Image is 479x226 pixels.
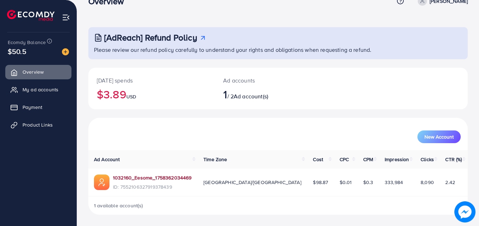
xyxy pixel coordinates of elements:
[445,179,455,186] span: 2.42
[234,92,268,100] span: Ad account(s)
[454,201,475,222] img: image
[113,174,191,181] a: 1032160_Eesome_1758362034469
[23,121,53,128] span: Product Links
[23,104,42,111] span: Payment
[97,76,206,85] p: [DATE] spends
[223,76,301,85] p: Ad accounts
[421,156,434,163] span: Clicks
[23,68,44,75] span: Overview
[5,65,71,79] a: Overview
[340,156,349,163] span: CPC
[8,46,26,56] span: $50.5
[363,156,373,163] span: CPM
[62,48,69,55] img: image
[94,156,120,163] span: Ad Account
[203,179,301,186] span: [GEOGRAPHIC_DATA]/[GEOGRAPHIC_DATA]
[94,175,109,190] img: ic-ads-acc.e4c84228.svg
[5,100,71,114] a: Payment
[340,179,352,186] span: $0.01
[385,179,403,186] span: 333,984
[23,86,58,93] span: My ad accounts
[223,86,227,102] span: 1
[104,32,197,43] h3: [AdReach] Refund Policy
[62,13,70,22] img: menu
[5,118,71,132] a: Product Links
[385,156,409,163] span: Impression
[8,39,46,46] span: Ecomdy Balance
[94,202,143,209] span: 1 available account(s)
[313,156,323,163] span: Cost
[313,179,328,186] span: $98.87
[424,134,454,139] span: New Account
[203,156,227,163] span: Time Zone
[363,179,373,186] span: $0.3
[113,183,191,190] span: ID: 7552106327919378439
[97,87,206,101] h2: $3.89
[421,179,434,186] span: 8,090
[94,45,464,54] p: Please review our refund policy carefully to understand your rights and obligations when requesti...
[223,87,301,101] h2: / 2
[417,130,461,143] button: New Account
[445,156,462,163] span: CTR (%)
[5,83,71,97] a: My ad accounts
[7,10,55,21] img: logo
[126,93,136,100] span: USD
